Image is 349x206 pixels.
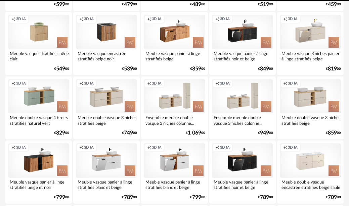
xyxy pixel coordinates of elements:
div: € 00 [122,131,137,135]
a: Creation icon 3D IA Meuble vasque panier à linge stratifiés blanc et beige €79900 [141,141,208,203]
span: 549 [56,67,65,71]
span: 1 069 [188,131,201,135]
a: Creation icon 3D IA Meuble double vasque 3 niches stratifiés beige €74900 [73,76,140,139]
span: Creation icon [11,81,15,86]
span: 849 [260,67,269,71]
span: 789 [260,195,269,200]
span: 859 [328,131,337,135]
span: Creation icon [79,17,83,22]
span: 949 [260,131,269,135]
span: 3D IA [152,17,162,22]
div: € 00 [186,131,205,135]
span: Creation icon [147,17,151,22]
div: € 00 [258,2,273,7]
span: 3D IA [288,81,298,86]
span: 3D IA [288,145,298,150]
span: 799 [192,195,201,200]
span: 519 [260,2,269,7]
span: 3D IA [84,17,94,22]
div: Meuble vasque stratifiés chêne clair [8,49,69,63]
div: € 00 [122,67,137,71]
a: Creation icon 3D IA Meuble double vasque 4 tiroirs stratifiés naturel vert €82900 [5,76,72,139]
a: Creation icon 3D IA Ensemble meuble double vasque 3 niches colonne... €94900 [209,76,276,139]
a: Creation icon 3D IA Meuble vasque stratifiés chêne clair €54900 [5,12,72,75]
span: 3D IA [152,145,162,150]
span: Creation icon [79,145,83,150]
span: 3D IA [220,17,230,22]
div: € 00 [190,195,205,200]
span: 709 [328,195,337,200]
a: Creation icon 3D IA Meuble vasque panier à linge stratifiés blanc et beige €78900 [73,141,140,203]
div: € 00 [54,2,69,7]
span: 799 [56,195,65,200]
a: Creation icon 3D IA Meuble vasque 3 niches panier à linge stratifiés beige €81900 [277,12,344,75]
div: € 00 [190,67,205,71]
div: € 00 [326,195,341,200]
div: Meuble vasque panier à linge stratifiés beige et noir [8,178,69,191]
a: Creation icon 3D IA Meuble double vasque encastrée stratifiés beige sable €70900 [277,141,344,203]
span: 3D IA [16,17,26,22]
span: 829 [56,131,65,135]
a: Creation icon 3D IA Meuble vasque encastrée stratifiés beige noir €53900 [73,12,140,75]
span: 3D IA [152,81,162,86]
div: Meuble vasque panier à linge stratifiés beige [144,49,205,63]
span: 599 [56,2,65,7]
a: Creation icon 3D IA Meuble vasque panier à linge stratifiés noir et beige €84900 [209,12,276,75]
span: 3D IA [84,145,94,150]
span: Creation icon [283,81,287,86]
div: Meuble vasque panier à linge stratifiés blanc et beige [76,178,137,191]
span: 3D IA [220,145,230,150]
span: 3D IA [16,145,26,150]
span: 479 [124,2,133,7]
div: Meuble double vasque 3 niches stratifiés beige [76,113,137,127]
span: 819 [328,67,337,71]
a: Creation icon 3D IA Meuble vasque panier à linge stratifiés beige et noir €79900 [5,141,72,203]
div: € 00 [258,131,273,135]
span: 459 [328,2,337,7]
div: € 00 [326,2,341,7]
div: Ensemble meuble double vasque 3 niches colonne... [144,113,205,127]
span: Creation icon [215,81,219,86]
a: Creation icon 3D IA Meuble vasque panier à linge stratifiés beige €85900 [141,12,208,75]
a: Creation icon 3D IA Ensemble meuble double vasque 3 niches colonne... €1 06900 [141,76,208,139]
div: € 00 [258,67,273,71]
span: Creation icon [11,17,15,22]
div: € 00 [326,131,341,135]
a: Creation icon 3D IA Meuble double vasque 3 niches stratifiés beige €85900 [277,76,344,139]
div: € 00 [54,195,69,200]
div: Meuble vasque 3 niches panier à linge stratifiés beige [280,49,341,63]
span: 539 [124,67,133,71]
div: € 00 [258,195,273,200]
span: 749 [124,131,133,135]
div: € 00 [326,67,341,71]
span: 489 [192,2,201,7]
span: 3D IA [16,81,26,86]
span: 859 [192,67,201,71]
a: Creation icon 3D IA Meuble vasque panier à linge stratifiés noir et beige €78900 [209,141,276,203]
span: Creation icon [147,81,151,86]
span: Creation icon [11,145,15,150]
span: 3D IA [84,81,94,86]
div: Meuble vasque encastrée stratifiés beige noir [76,49,137,63]
div: Meuble vasque panier à linge stratifiés noir et beige [212,49,273,63]
div: € 00 [122,195,137,200]
div: € 00 [190,2,205,7]
span: Creation icon [215,17,219,22]
span: Creation icon [79,81,83,86]
span: Creation icon [215,145,219,150]
span: 3D IA [288,17,298,22]
div: € 00 [54,131,69,135]
span: 789 [124,195,133,200]
span: Creation icon [283,17,287,22]
div: Meuble vasque panier à linge stratifiés noir et beige [212,178,273,191]
div: Meuble vasque panier à linge stratifiés blanc et beige [144,178,205,191]
div: € 00 [122,2,137,7]
div: Meuble double vasque encastrée stratifiés beige sable [280,178,341,191]
div: Meuble double vasque 4 tiroirs stratifiés naturel vert [8,113,69,127]
div: Meuble double vasque 3 niches stratifiés beige [280,113,341,127]
div: € 00 [54,67,69,71]
div: Ensemble meuble double vasque 3 niches colonne... [212,113,273,127]
span: Creation icon [147,145,151,150]
span: Creation icon [283,145,287,150]
span: 3D IA [220,81,230,86]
